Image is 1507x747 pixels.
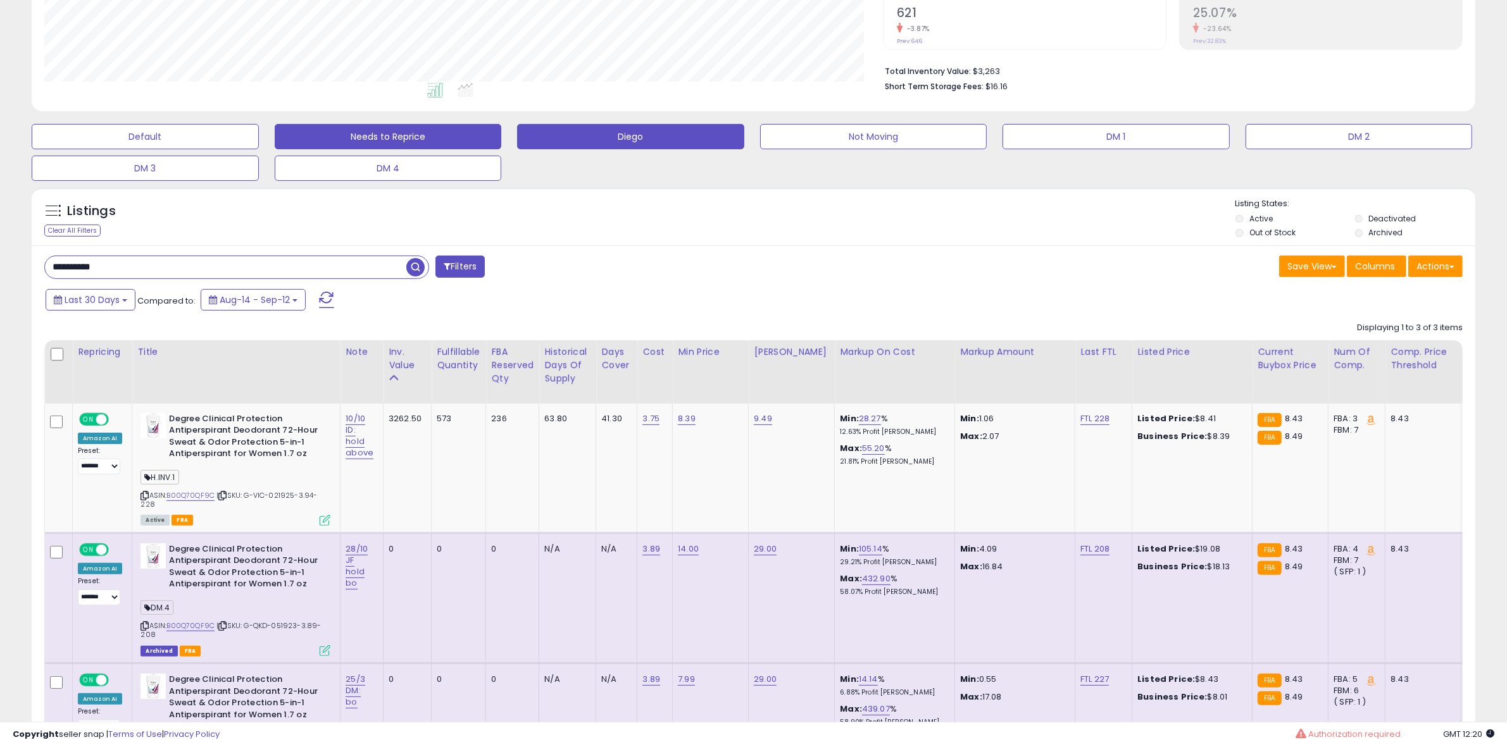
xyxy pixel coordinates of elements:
[544,674,586,685] div: N/A
[840,442,862,454] b: Max:
[1137,673,1195,685] b: Listed Price:
[65,293,120,306] span: Last 30 Days
[1137,674,1242,685] div: $8.43
[1199,24,1232,34] small: -23.64%
[1285,543,1303,555] span: 8.43
[642,543,660,555] a: 3.89
[840,558,945,567] p: 29.21% Profit [PERSON_NAME]
[346,345,378,359] div: Note
[437,345,480,372] div: Fulfillable Quantity
[141,674,166,699] img: 41k-EJb9p8L._SL40_.jpg
[220,293,290,306] span: Aug-14 - Sep-12
[1334,566,1375,577] div: ( SFP: 1 )
[1137,413,1242,424] div: $8.41
[491,413,529,424] div: 236
[859,673,878,686] a: 14.14
[1080,673,1109,686] a: FTL 227
[885,66,971,77] b: Total Inventory Value:
[862,442,885,455] a: 55.20
[1443,728,1494,740] span: 2025-10-13 12:20 GMT
[1391,674,1451,685] div: 8.43
[840,572,862,584] b: Max:
[1137,412,1195,424] b: Listed Price:
[389,674,422,685] div: 0
[1285,560,1303,572] span: 8.49
[642,412,660,425] a: 3.75
[897,37,922,45] small: Prev: 646
[141,646,177,657] span: Listings that have been deleted from Seller Central
[172,515,193,526] span: FBA
[141,413,330,524] div: ASIN:
[1258,413,1281,427] small: FBA
[678,345,743,359] div: Min Price
[1308,728,1401,740] span: Authorization required
[835,340,955,404] th: The percentage added to the cost of goods (COGS) that forms the calculator for Min & Max prices.
[601,543,627,555] div: N/A
[32,156,259,181] button: DM 3
[169,543,323,593] b: Degree Clinical Protection Antiperspirant Deodorant 72-Hour Sweat & Odor Protection 5-in-1 Antipe...
[389,345,426,372] div: Inv. value
[960,345,1070,359] div: Markup Amount
[1334,685,1375,696] div: FBM: 6
[840,413,945,436] div: %
[885,63,1453,78] li: $3,263
[1193,6,1462,23] h2: 25.07%
[180,646,201,657] span: FBA
[78,707,122,736] div: Preset:
[491,543,529,555] div: 0
[1249,213,1273,224] label: Active
[1246,124,1473,149] button: DM 2
[107,675,127,686] span: OFF
[960,431,1065,442] p: 2.07
[437,543,476,555] div: 0
[903,24,930,34] small: -3.87%
[491,674,529,685] div: 0
[897,6,1166,23] h2: 621
[840,703,862,715] b: Max:
[840,543,945,567] div: %
[960,543,979,555] strong: Min:
[862,572,891,585] a: 432.90
[137,295,196,307] span: Compared to:
[678,412,696,425] a: 8.39
[1369,213,1416,224] label: Deactivated
[107,414,127,424] span: OFF
[491,345,534,385] div: FBA Reserved Qty
[1391,345,1456,372] div: Comp. Price Threshold
[960,413,1065,424] p: 1.06
[1137,543,1242,555] div: $19.08
[544,413,586,424] div: 63.80
[840,412,859,424] b: Min:
[642,673,660,686] a: 3.89
[437,413,476,424] div: 573
[1003,124,1230,149] button: DM 1
[80,414,96,424] span: ON
[840,703,945,727] div: %
[141,490,317,509] span: | SKU: G-VIC-021925-3.94-228
[141,620,321,639] span: | SKU: G-QKD-051923-3.89-208
[678,543,699,555] a: 14.00
[389,543,422,555] div: 0
[754,543,777,555] a: 29.00
[1391,413,1451,424] div: 8.43
[517,124,744,149] button: Diego
[754,345,829,359] div: [PERSON_NAME]
[1137,691,1242,703] div: $8.01
[13,728,59,740] strong: Copyright
[1285,691,1303,703] span: 8.49
[164,728,220,740] a: Privacy Policy
[141,543,166,569] img: 41k-EJb9p8L._SL40_.jpg
[1258,431,1281,445] small: FBA
[1080,412,1110,425] a: FTL 228
[275,156,502,181] button: DM 4
[1080,543,1110,555] a: FTL 208
[1285,412,1303,424] span: 8.43
[985,80,1008,92] span: $16.16
[1334,555,1375,566] div: FBM: 7
[840,443,945,466] div: %
[840,573,945,596] div: %
[840,428,945,436] p: 12.63% Profit [PERSON_NAME]
[1334,413,1375,424] div: FBA: 3
[44,225,101,237] div: Clear All Filters
[1334,424,1375,436] div: FBM: 7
